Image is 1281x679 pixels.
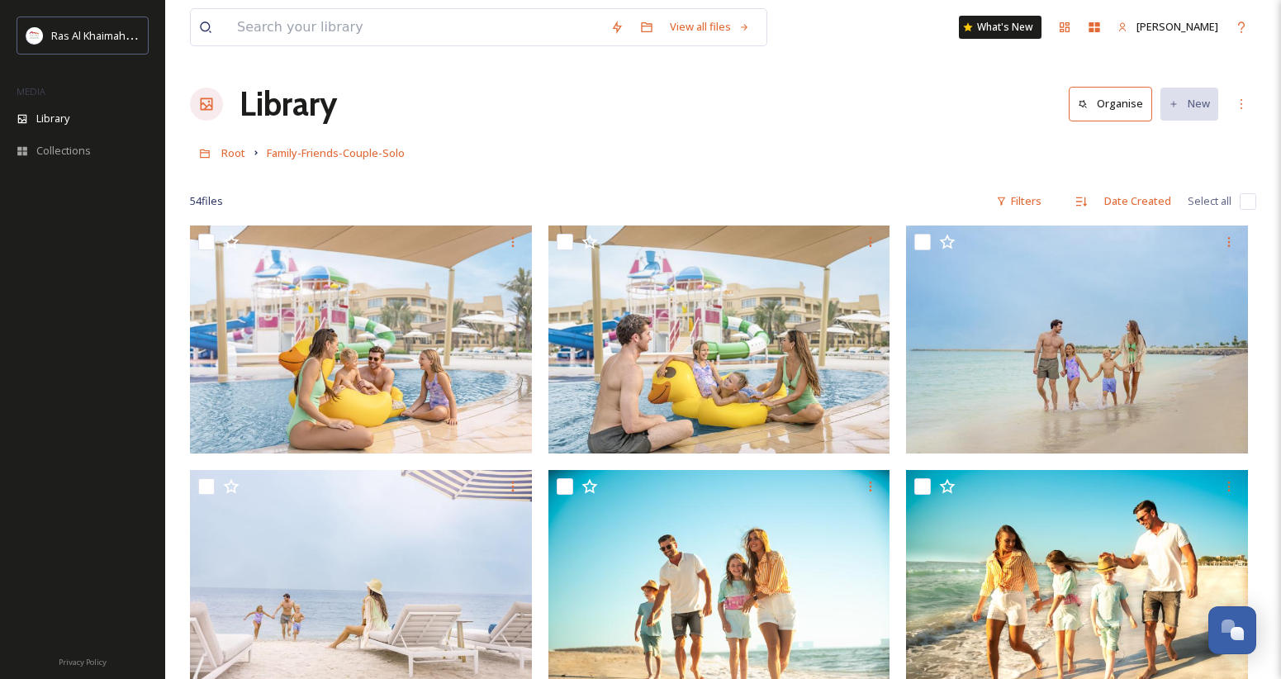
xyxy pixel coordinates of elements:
a: Organise [1069,87,1160,121]
button: New [1160,88,1218,120]
span: Ras Al Khaimah Tourism Development Authority [51,27,285,43]
button: Open Chat [1208,606,1256,654]
button: Organise [1069,87,1152,121]
span: [PERSON_NAME] [1136,19,1218,34]
div: Date Created [1096,185,1179,217]
div: Filters [988,185,1050,217]
span: Root [221,145,245,160]
a: Root [221,143,245,163]
span: Select all [1188,193,1231,209]
a: View all files [662,11,758,43]
a: What's New [959,16,1041,39]
a: [PERSON_NAME] [1109,11,1226,43]
span: Privacy Policy [59,657,107,667]
input: Search your library [229,9,602,45]
img: Family at Sofitel Al Hamra (3).jpg [190,226,532,453]
span: 54 file s [190,193,223,209]
span: Library [36,111,69,126]
a: Library [240,79,337,129]
a: Privacy Policy [59,651,107,671]
span: Family-Friends-Couple-Solo [267,145,405,160]
span: Collections [36,143,91,159]
span: MEDIA [17,85,45,97]
img: Logo_RAKTDA_RGB-01.png [26,27,43,44]
img: Family at Sofitel Al Hamra (1).jpg [906,226,1248,453]
a: Family-Friends-Couple-Solo [267,143,405,163]
img: Family at Sofitel Al Hamra (2).jpg [548,226,890,453]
